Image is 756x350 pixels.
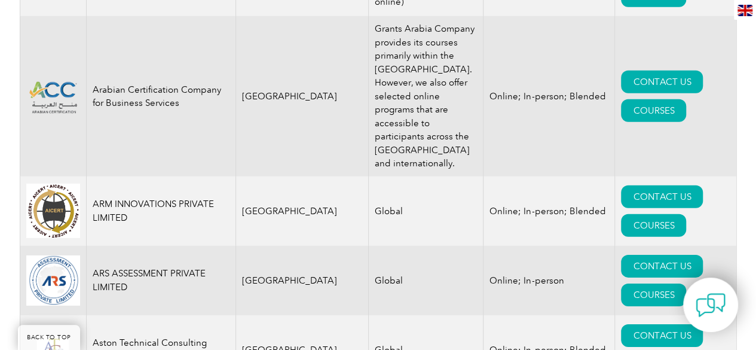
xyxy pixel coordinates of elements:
a: BACK TO TOP [18,325,80,350]
td: [GEOGRAPHIC_DATA] [235,246,369,315]
a: COURSES [621,284,686,306]
img: d4f7149c-8dc9-ef11-a72f-002248108aed-logo.jpg [26,184,80,238]
td: Global [369,176,483,246]
td: ARS ASSESSMENT PRIVATE LIMITED [86,246,235,315]
td: ARM INNOVATIONS PRIVATE LIMITED [86,176,235,246]
a: CONTACT US [621,324,703,347]
td: [GEOGRAPHIC_DATA] [235,176,369,246]
img: 492f51fa-3263-f011-bec1-000d3acb86eb-logo.png [26,77,80,115]
a: CONTACT US [621,185,703,208]
td: Online; In-person [483,246,615,315]
a: COURSES [621,214,686,237]
img: en [737,5,752,16]
img: 509b7a2e-6565-ed11-9560-0022481565fd-logo.png [26,255,80,306]
a: CONTACT US [621,255,703,278]
td: Global [369,246,483,315]
td: Online; In-person; Blended [483,176,615,246]
img: contact-chat.png [696,290,726,320]
a: COURSES [621,99,686,122]
td: Online; In-person; Blended [483,16,615,176]
td: Arabian Certification Company for Business Services [86,16,235,176]
td: [GEOGRAPHIC_DATA] [235,16,369,176]
td: Grants Arabia Company provides its courses primarily within the [GEOGRAPHIC_DATA]. However, we al... [369,16,483,176]
a: CONTACT US [621,71,703,93]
